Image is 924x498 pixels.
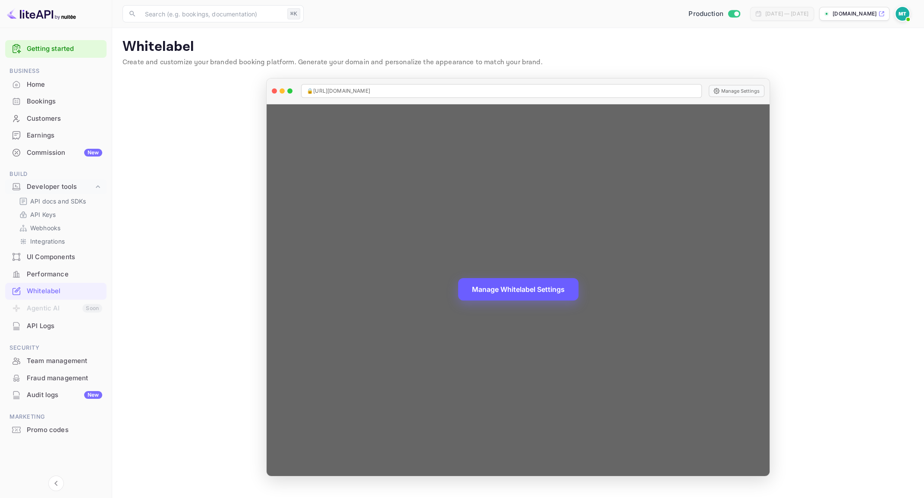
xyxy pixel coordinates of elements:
[5,76,107,92] a: Home
[5,370,107,387] div: Fraud management
[27,321,102,331] div: API Logs
[5,169,107,179] span: Build
[27,356,102,366] div: Team management
[19,223,100,232] a: Webhooks
[307,87,370,95] span: 🔒 [URL][DOMAIN_NAME]
[5,179,107,194] div: Developer tools
[30,237,65,246] p: Integrations
[833,10,877,18] p: [DOMAIN_NAME]
[5,422,107,438] div: Promo codes
[48,476,64,491] button: Collapse navigation
[5,110,107,127] div: Customers
[30,223,60,232] p: Webhooks
[5,76,107,93] div: Home
[16,195,103,207] div: API docs and SDKs
[5,40,107,58] div: Getting started
[5,353,107,369] a: Team management
[27,269,102,279] div: Performance
[27,148,102,158] div: Commission
[688,9,723,19] span: Production
[27,182,94,192] div: Developer tools
[5,422,107,438] a: Promo codes
[5,127,107,143] a: Earnings
[27,44,102,54] a: Getting started
[5,144,107,160] a: CommissionNew
[123,38,914,56] p: Whitelabel
[27,131,102,141] div: Earnings
[19,197,100,206] a: API docs and SDKs
[27,252,102,262] div: UI Components
[16,222,103,234] div: Webhooks
[5,110,107,126] a: Customers
[458,278,578,301] button: Manage Whitelabel Settings
[84,149,102,157] div: New
[7,7,76,21] img: LiteAPI logo
[16,235,103,247] div: Integrations
[140,5,284,22] input: Search (e.g. bookings, documentation)
[19,210,100,219] a: API Keys
[5,318,107,334] a: API Logs
[5,353,107,370] div: Team management
[27,114,102,124] div: Customers
[5,343,107,353] span: Security
[5,412,107,422] span: Marketing
[765,10,808,18] div: [DATE] — [DATE]
[5,93,107,109] a: Bookings
[5,318,107,335] div: API Logs
[84,391,102,399] div: New
[5,249,107,265] a: UI Components
[19,237,100,246] a: Integrations
[5,387,107,403] a: Audit logsNew
[30,210,56,219] p: API Keys
[685,9,743,19] div: Switch to Sandbox mode
[5,249,107,266] div: UI Components
[709,85,764,97] button: Manage Settings
[896,7,909,21] img: Marcin Teodoru
[5,266,107,283] div: Performance
[5,266,107,282] a: Performance
[27,97,102,106] div: Bookings
[5,283,107,299] a: Whitelabel
[5,283,107,300] div: Whitelabel
[5,387,107,404] div: Audit logsNew
[287,8,300,19] div: ⌘K
[5,144,107,161] div: CommissionNew
[27,286,102,296] div: Whitelabel
[5,66,107,76] span: Business
[5,93,107,110] div: Bookings
[30,197,86,206] p: API docs and SDKs
[5,370,107,386] a: Fraud management
[27,425,102,435] div: Promo codes
[27,390,102,400] div: Audit logs
[27,80,102,90] div: Home
[27,373,102,383] div: Fraud management
[5,127,107,144] div: Earnings
[123,57,914,68] p: Create and customize your branded booking platform. Generate your domain and personalize the appe...
[16,208,103,221] div: API Keys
